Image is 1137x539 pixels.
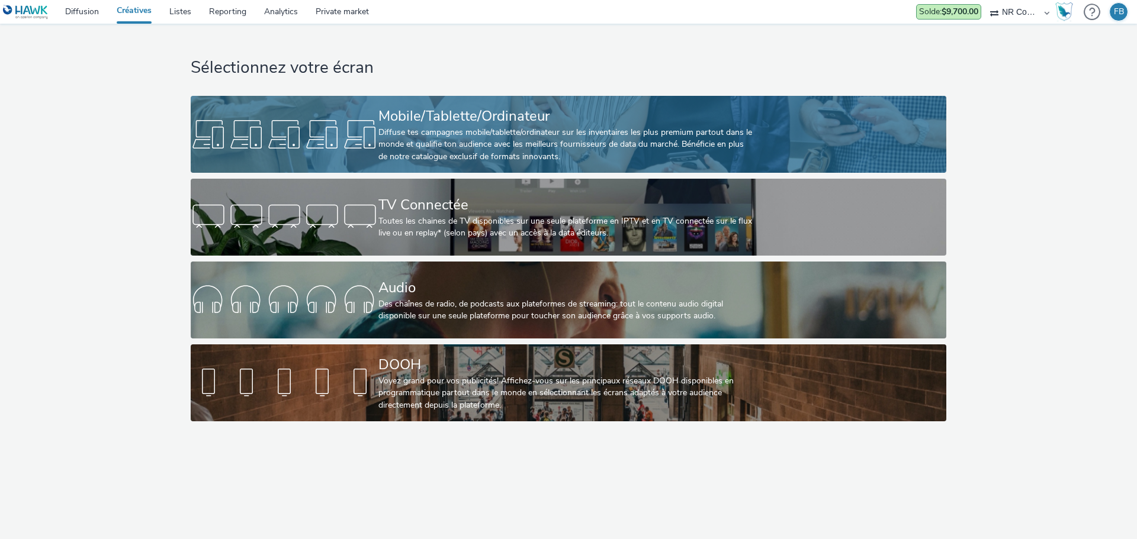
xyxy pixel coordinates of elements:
a: TV ConnectéeToutes les chaines de TV disponibles sur une seule plateforme en IPTV et en TV connec... [191,179,946,256]
div: TV Connectée [378,195,754,215]
div: DOOH [378,354,754,375]
strong: $9,700.00 [942,6,978,17]
img: undefined Logo [3,5,49,20]
div: Voyez grand pour vos publicités! Affichez-vous sur les principaux réseaux DOOH disponibles en pro... [378,375,754,411]
a: AudioDes chaînes de radio, de podcasts aux plateformes de streaming: tout le contenu audio digita... [191,262,946,338]
a: Hawk Academy [1055,2,1078,21]
div: Toutes les chaines de TV disponibles sur une seule plateforme en IPTV et en TV connectée sur le f... [378,215,754,240]
span: Solde : [919,6,978,17]
h1: Sélectionnez votre écran [191,57,946,79]
div: Des chaînes de radio, de podcasts aux plateformes de streaming: tout le contenu audio digital dis... [378,298,754,322]
div: Mobile/Tablette/Ordinateur [378,106,754,127]
a: Mobile/Tablette/OrdinateurDiffuse tes campagnes mobile/tablette/ordinateur sur les inventaires le... [191,96,946,173]
img: Hawk Academy [1055,2,1073,21]
div: Diffuse tes campagnes mobile/tablette/ordinateur sur les inventaires les plus premium partout dan... [378,127,754,163]
div: Les dépenses d'aujourd'hui ne sont pas encore prises en compte dans le solde [916,4,981,20]
div: FB [1114,3,1124,21]
a: DOOHVoyez grand pour vos publicités! Affichez-vous sur les principaux réseaux DOOH disponibles en... [191,344,946,421]
div: Audio [378,277,754,298]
